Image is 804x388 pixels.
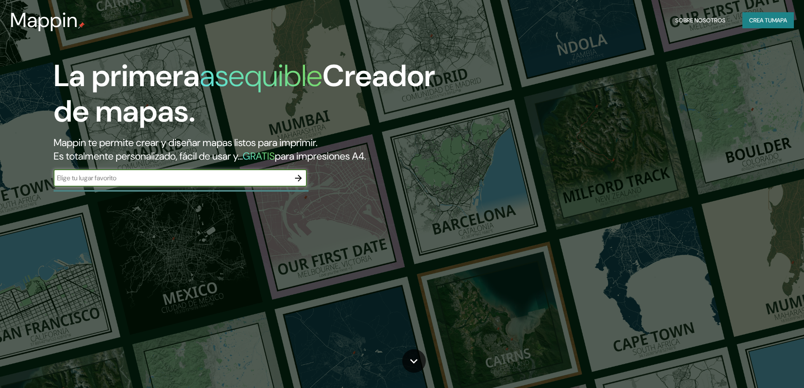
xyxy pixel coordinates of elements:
button: Sobre nosotros [672,12,729,28]
input: Elige tu lugar favorito [54,173,290,183]
font: Sobre nosotros [675,16,725,24]
font: mapa [772,16,787,24]
img: pin de mapeo [78,22,85,29]
font: Creador de mapas. [54,56,435,131]
font: La primera [54,56,200,95]
font: Mappin te permite crear y diseñar mapas listos para imprimir. [54,136,317,149]
font: Crea tu [749,16,772,24]
font: Es totalmente personalizado, fácil de usar y... [54,149,243,163]
font: Mappin [10,7,78,33]
button: Crea tumapa [742,12,794,28]
font: asequible [200,56,322,95]
font: para impresiones A4. [275,149,366,163]
font: GRATIS [243,149,275,163]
